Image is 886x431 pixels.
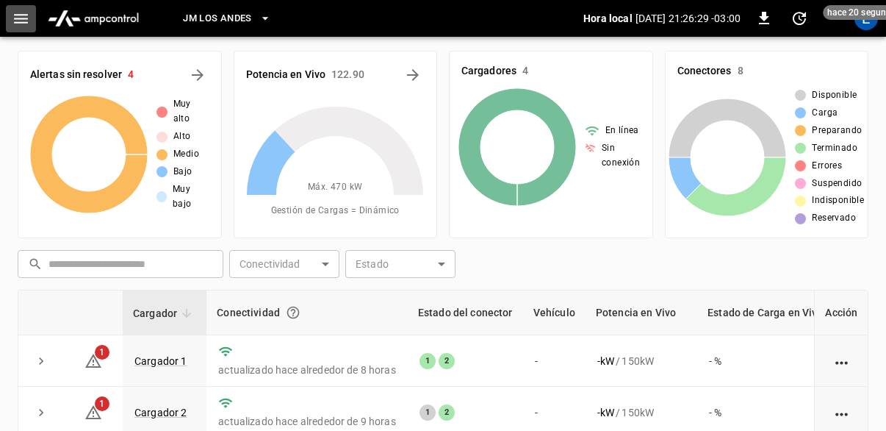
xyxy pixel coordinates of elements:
th: Potencia en Vivo [586,291,697,335]
font: Cargador [133,304,177,322]
h6: Cargadores [461,63,516,79]
span: Sin conexión [602,141,644,171]
button: Todas las alertas [186,63,209,87]
h6: 122.90 [331,67,364,83]
p: Hora local [583,11,633,26]
font: kW [600,407,614,418]
span: Alto [173,129,191,144]
span: Máx. 470 kW [308,180,362,195]
font: Conectividad [217,304,280,321]
span: JM LOS ANDES [183,10,251,27]
font: 150 kW [622,354,654,368]
span: Errores [812,159,842,174]
button: Establecer intervalo de actualización [788,7,811,30]
h6: 4 [522,63,528,79]
h6: Potencia en Vivo [246,67,326,83]
th: Vehículo [523,291,586,335]
button: JM LOS ANDES [177,4,276,33]
font: 150 kW [622,405,654,420]
span: Disponible [812,88,857,103]
div: / [597,405,685,420]
h6: 8 [738,63,743,79]
div: Opciones de celda de acción [832,354,851,368]
button: Expandir fila [30,402,52,424]
div: 1 [419,353,436,369]
span: 1 [95,345,109,360]
span: Bajo [173,165,192,179]
div: 1 [419,405,436,421]
span: Medio [173,147,199,162]
span: Carga [812,106,838,121]
p: - [597,405,614,420]
h6: 4 [128,67,134,83]
button: Descripción general de la energía [401,63,425,87]
th: Estado de Carga en Vivo [697,291,833,335]
p: actualizado hace alrededor de 8 horas [218,363,396,377]
td: - [523,335,586,387]
a: Cargador 1 [134,355,187,367]
p: actualizado hace alrededor de 9 horas [218,414,396,429]
h6: Alertas sin resolver [30,67,122,83]
p: [DATE] 21:26:29 -03:00 [635,11,741,26]
font: kW [600,355,614,367]
p: - [597,354,614,368]
button: Conexión entre el cargador y nuestro software. [280,299,306,326]
td: - % [697,335,833,387]
span: Muy alto [173,97,209,127]
span: Gestión de Cargas = Dinámico [271,204,400,218]
th: Acción [814,291,868,335]
span: Terminado [812,141,857,156]
div: 2 [439,405,455,421]
span: Cargador [133,304,196,322]
th: Estado del conector [408,291,523,335]
a: Cargador 2 [134,407,187,418]
div: 2 [439,353,455,369]
span: Indisponible [812,193,864,208]
h6: Conectores [677,63,732,79]
a: 1 [84,405,102,417]
span: Muy bajo [173,182,209,212]
div: / [597,354,685,368]
div: Opciones de celda de acción [832,405,851,420]
span: Reservado [812,211,856,226]
a: 1 [84,354,102,366]
span: Suspendido [812,177,862,191]
span: Preparando [812,124,862,138]
span: 1 [95,396,109,411]
button: Expandir fila [30,350,52,372]
span: En línea [605,124,639,138]
img: ampcontrol.io logotipo [42,4,145,32]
